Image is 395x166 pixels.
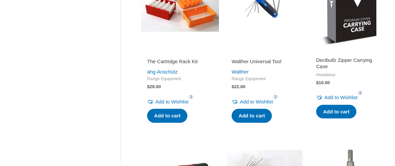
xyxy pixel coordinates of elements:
bdi: 29.00 [147,84,161,89]
span: Add to Wishlist [240,99,273,104]
span: $ [232,84,234,89]
iframe: Customer reviews powered by Trustpilot [147,49,213,57]
span: 3 [188,94,194,99]
span: Add to Wishlist [155,99,188,104]
span: 2 [273,94,278,99]
a: Add to Wishlist [147,97,188,106]
bdi: 10.00 [316,80,330,85]
a: Add to Wishlist [232,97,273,106]
span: 4 [357,90,363,95]
bdi: 22.00 [232,84,245,89]
iframe: Customer reviews powered by Trustpilot [232,49,297,57]
a: Add to cart: “The Cartridge Rack Kit” [147,109,187,123]
a: Walther Universal Tool [232,58,297,67]
a: Add to Wishlist [316,93,357,102]
a: The Cartridge Rack Kit [147,58,213,67]
span: $ [316,80,319,85]
h2: The Cartridge Rack Kit [147,58,213,65]
a: ahg-Anschütz [147,69,178,75]
a: Add to cart: “Decibullz Zipper Carrying Case” [316,105,356,119]
h2: Walther Universal Tool [232,58,297,65]
h2: Decibullz Zipper Carrying Case [316,57,382,70]
span: Add to Wishlist [324,94,357,100]
span: Range Equipment [147,76,213,82]
a: Decibullz Zipper Carrying Case [316,57,382,73]
span: $ [147,84,150,89]
span: Range Equipment [232,76,297,82]
a: Add to cart: “Walther Universal Tool” [232,109,272,123]
span: Headwear [316,72,382,78]
iframe: Customer reviews powered by Trustpilot [316,49,382,57]
a: Walther [232,69,249,75]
